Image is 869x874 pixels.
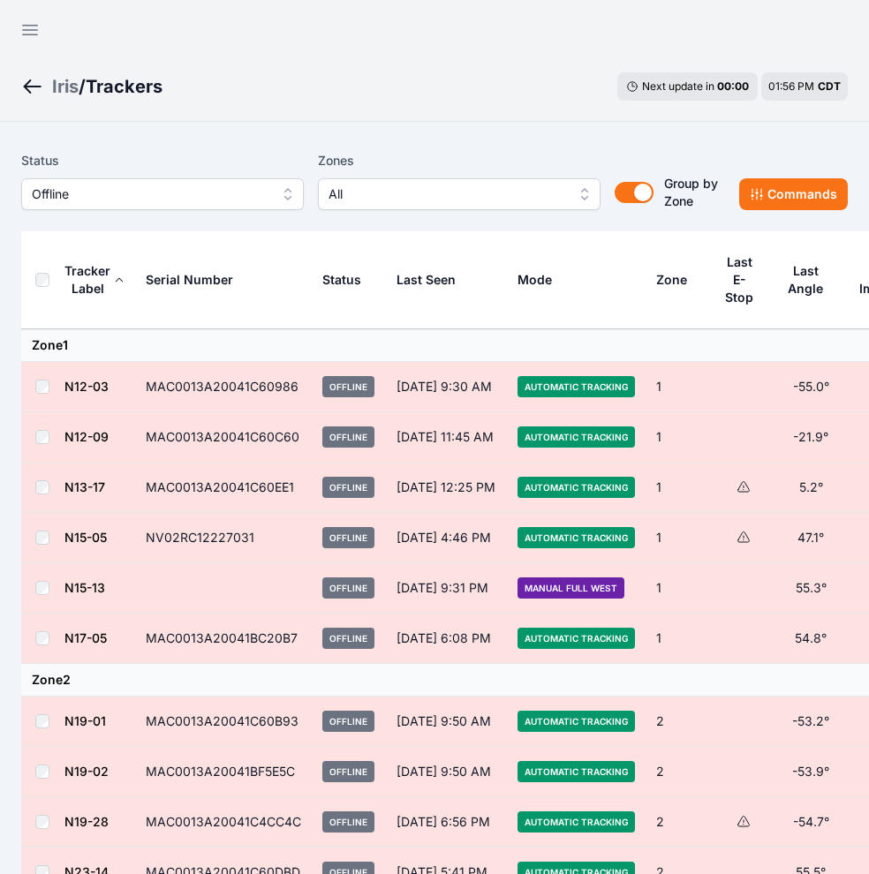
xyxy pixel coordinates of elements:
td: NV02RC12227031 [135,513,312,563]
div: Status [322,271,361,289]
span: Automatic Tracking [518,761,635,782]
button: Offline [21,178,304,210]
span: Offline [322,711,374,732]
a: N15-05 [64,530,107,545]
td: 55.3° [775,563,846,614]
span: Automatic Tracking [518,628,635,649]
td: 1 [646,463,712,513]
td: -53.2° [775,697,846,747]
a: N17-05 [64,630,107,645]
span: All [329,184,565,205]
a: N19-01 [64,713,106,728]
button: Zone [656,259,701,301]
td: MAC0013A20041BC20B7 [135,614,312,664]
td: [DATE] 9:50 AM [386,747,507,797]
td: [DATE] 9:50 AM [386,697,507,747]
span: Manual Full West [518,577,624,599]
span: 01:56 PM [768,79,814,93]
span: Automatic Tracking [518,426,635,448]
div: Zone [656,271,687,289]
span: Offline [322,376,374,397]
span: Offline [322,527,374,548]
td: [DATE] 4:46 PM [386,513,507,563]
td: 5.2° [775,463,846,513]
label: Status [21,150,304,171]
button: Tracker Label [64,250,125,310]
div: Last Angle [786,262,826,298]
button: Commands [739,178,848,210]
a: N15-13 [64,580,105,595]
span: Offline [322,761,374,782]
span: / [79,74,86,99]
button: Mode [518,259,566,301]
td: MAC0013A20041C60EE1 [135,463,312,513]
button: Last Angle [786,250,835,310]
td: MAC0013A20041C4CC4C [135,797,312,848]
button: All [318,178,601,210]
button: Last E-Stop [722,241,765,319]
span: Offline [322,426,374,448]
div: Last E-Stop [722,253,756,306]
a: N19-28 [64,814,109,829]
td: 47.1° [775,513,846,563]
td: -53.9° [775,747,846,797]
div: Tracker Label [64,262,110,298]
td: 1 [646,563,712,614]
td: MAC0013A20041C60B93 [135,697,312,747]
td: [DATE] 9:31 PM [386,563,507,614]
td: [DATE] 12:25 PM [386,463,507,513]
td: -55.0° [775,362,846,412]
td: [DATE] 6:08 PM [386,614,507,664]
button: Status [322,259,375,301]
label: Zones [318,150,601,171]
a: Iris [52,74,79,99]
a: N13-17 [64,479,105,494]
td: 1 [646,362,712,412]
span: Offline [322,628,374,649]
span: Next update in [642,79,714,93]
td: 1 [646,412,712,463]
div: Serial Number [146,271,233,289]
div: 00 : 00 [717,79,749,94]
span: Automatic Tracking [518,527,635,548]
span: Automatic Tracking [518,711,635,732]
span: Automatic Tracking [518,376,635,397]
td: 2 [646,797,712,848]
td: -54.7° [775,797,846,848]
span: Automatic Tracking [518,477,635,498]
h3: Trackers [86,74,162,99]
span: Offline [322,477,374,498]
span: Automatic Tracking [518,811,635,833]
span: Offline [322,577,374,599]
div: Last Seen [397,259,496,301]
span: Group by Zone [664,176,718,208]
button: Serial Number [146,259,247,301]
td: 54.8° [775,614,846,664]
td: [DATE] 9:30 AM [386,362,507,412]
td: 2 [646,747,712,797]
td: [DATE] 11:45 AM [386,412,507,463]
a: N19-02 [64,764,109,779]
a: N12-09 [64,429,109,444]
td: 1 [646,614,712,664]
span: Offline [32,184,268,205]
td: [DATE] 6:56 PM [386,797,507,848]
td: MAC0013A20041C60986 [135,362,312,412]
td: 2 [646,697,712,747]
td: MAC0013A20041C60C60 [135,412,312,463]
nav: Breadcrumb [21,64,162,109]
a: N12-03 [64,379,109,394]
span: CDT [818,79,841,93]
span: Offline [322,811,374,833]
td: -21.9° [775,412,846,463]
td: MAC0013A20041BF5E5C [135,747,312,797]
div: Mode [518,271,552,289]
td: 1 [646,513,712,563]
